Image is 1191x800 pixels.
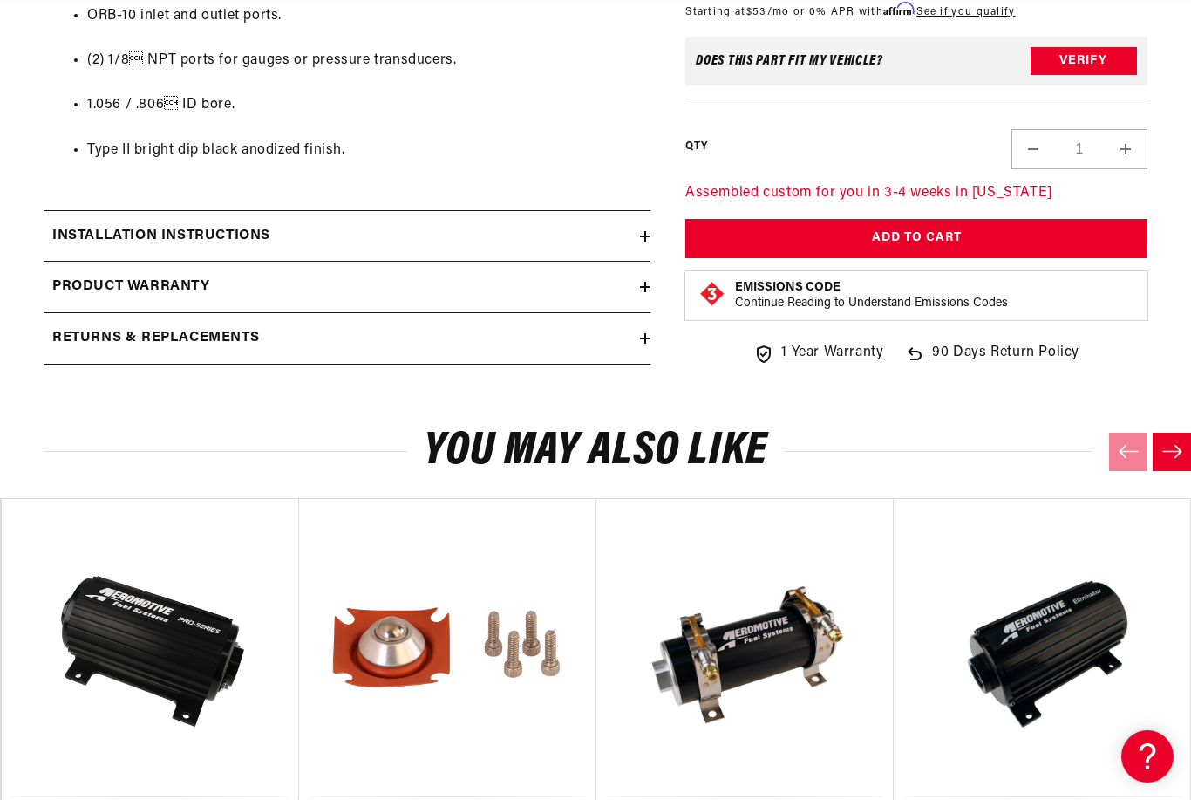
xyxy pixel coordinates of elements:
li: ORB-10 inlet and outlet ports. [87,5,642,28]
h2: Installation Instructions [52,225,270,248]
label: QTY [685,140,707,154]
a: 90 Days Return Policy [904,342,1079,382]
a: 1 Year Warranty [753,342,883,365]
p: Assembled custom for you in 3-4 weeks in [US_STATE] [685,183,1147,206]
h2: Returns & replacements [52,327,259,350]
button: Add to Cart [685,219,1147,258]
span: Affirm [883,3,914,16]
button: Emissions CodeContinue Reading to Understand Emissions Codes [735,280,1008,311]
span: 1 Year Warranty [781,342,883,365]
summary: Product warranty [44,262,650,312]
button: Next slide [1153,433,1191,471]
button: Verify [1031,48,1137,76]
h2: You may also like [44,431,1147,472]
h2: Product warranty [52,276,210,298]
button: Previous slide [1109,433,1147,471]
p: Continue Reading to Understand Emissions Codes [735,296,1008,311]
img: Emissions code [698,280,726,308]
summary: Returns & replacements [44,313,650,364]
summary: Installation Instructions [44,211,650,262]
p: Starting at /mo or 0% APR with . [685,3,1015,20]
span: 90 Days Return Policy [932,342,1079,382]
li: Type II bright dip black anodized finish. [87,140,642,162]
strong: Emissions Code [735,281,841,294]
a: See if you qualify - Learn more about Affirm Financing (opens in modal) [916,7,1015,17]
li: 1.056 / .806 ID bore. [87,94,642,117]
div: Does This part fit My vehicle? [696,55,883,69]
span: $53 [746,7,767,17]
li: (2) 1/8 NPT ports for gauges or pressure transducers. [87,50,642,72]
